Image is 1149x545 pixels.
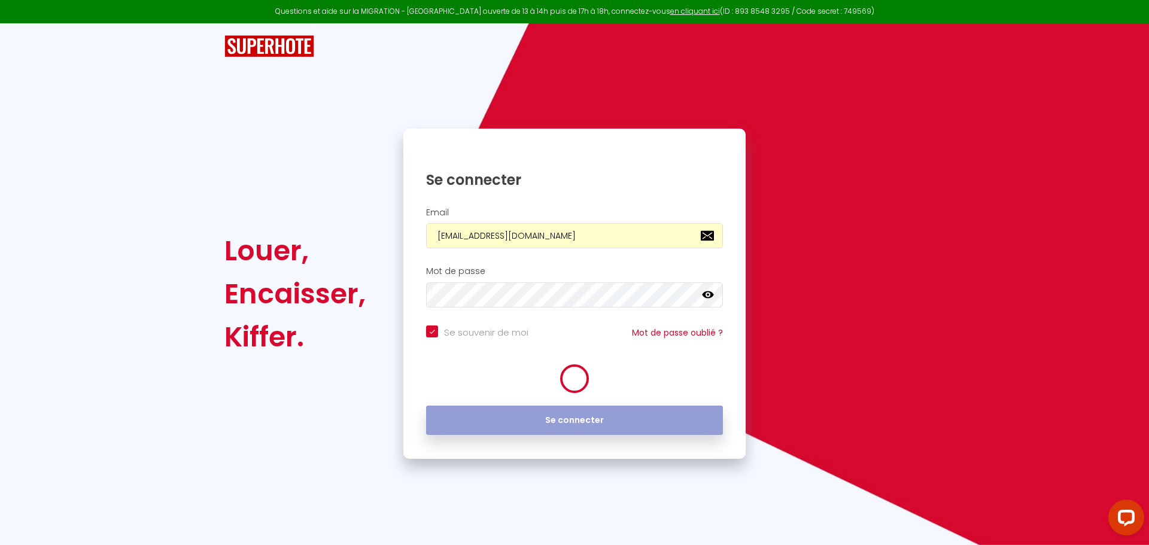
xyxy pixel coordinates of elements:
[670,6,720,16] a: en cliquant ici
[224,272,366,315] div: Encaisser,
[1099,495,1149,545] iframe: LiveChat chat widget
[426,170,723,189] h1: Se connecter
[426,406,723,436] button: Se connecter
[426,208,723,218] h2: Email
[426,223,723,248] input: Ton Email
[632,327,723,339] a: Mot de passe oublié ?
[224,35,314,57] img: SuperHote logo
[224,229,366,272] div: Louer,
[426,266,723,276] h2: Mot de passe
[224,315,366,358] div: Kiffer.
